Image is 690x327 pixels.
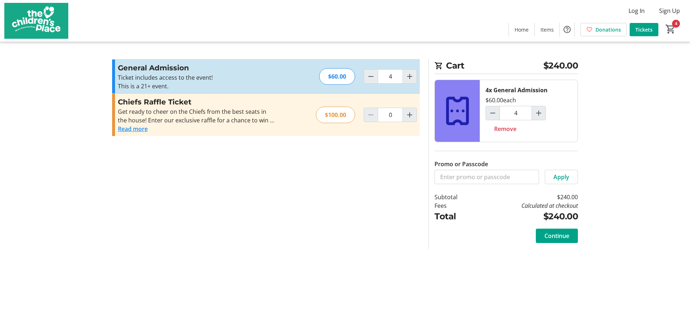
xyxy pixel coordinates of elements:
td: Total [434,210,476,223]
img: The Children's Place's Logo [4,3,68,39]
td: Fees [434,201,476,210]
span: Log In [629,6,645,15]
button: Remove [486,122,525,136]
button: Increment by one [403,108,417,122]
button: Increment by one [532,106,546,120]
a: Home [509,23,534,36]
p: This is a 21+ event. [118,82,275,90]
button: Cart [664,23,677,36]
span: Home [515,26,529,33]
td: $240.00 [476,193,578,201]
button: Apply [545,170,578,184]
p: Ticket includes access to the event! [118,73,275,82]
button: Log In [623,5,650,17]
span: Continue [544,232,569,240]
button: Increment by one [403,70,417,83]
span: Tickets [635,26,653,33]
label: Promo or Passcode [434,160,488,168]
button: Decrement by one [486,106,500,120]
div: $60.00 [319,68,355,85]
input: General Admission Quantity [378,69,403,84]
span: Apply [553,173,569,181]
input: General Admission Quantity [500,106,532,120]
span: Items [540,26,554,33]
h2: Cart [434,59,578,74]
span: $240.00 [543,59,578,72]
button: Sign Up [653,5,686,17]
span: Donations [595,26,621,33]
a: Items [535,23,560,36]
a: Donations [580,23,627,36]
h3: General Admission [118,62,275,73]
input: Chiefs Raffle Ticket Quantity [378,108,403,122]
button: Help [560,22,574,37]
span: Remove [494,125,516,133]
button: Read more [118,125,148,133]
td: Calculated at checkout [476,201,578,210]
div: Get ready to cheer on the Chiefs from the best seats in the house! Enter our exclusive raffle for... [118,107,275,125]
div: 4x General Admission [486,86,548,94]
input: Enter promo or passcode [434,170,539,184]
h3: Chiefs Raffle Ticket [118,97,275,107]
div: $100.00 [316,107,355,123]
button: Decrement by one [364,70,378,83]
div: $60.00 each [486,96,516,104]
td: Subtotal [434,193,476,201]
span: Sign Up [659,6,680,15]
a: Tickets [630,23,658,36]
td: $240.00 [476,210,578,223]
button: Continue [536,229,578,243]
